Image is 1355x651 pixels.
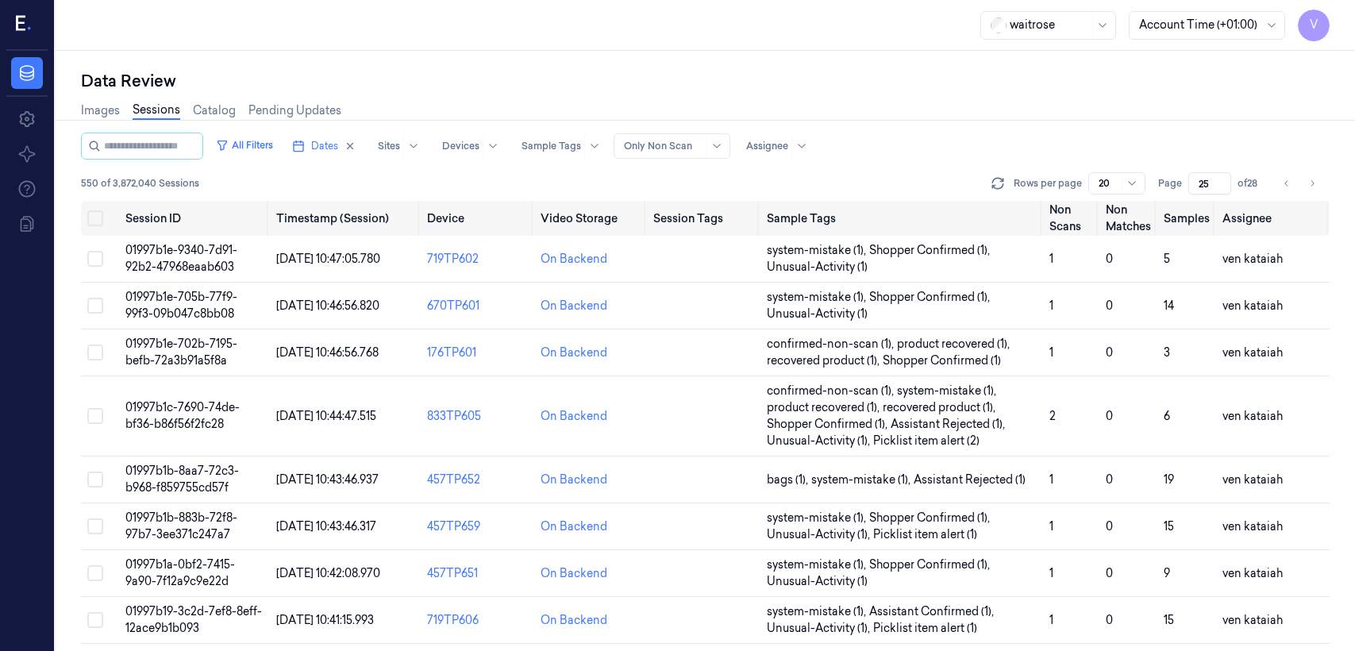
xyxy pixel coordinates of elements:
[1106,345,1113,360] span: 0
[873,620,977,637] span: Picklist item alert (1)
[1301,172,1323,195] button: Go to next page
[193,102,236,119] a: Catalog
[1099,201,1157,236] th: Non Matches
[1164,252,1170,266] span: 5
[119,201,270,236] th: Session ID
[276,345,379,360] span: [DATE] 10:46:56.768
[276,409,376,423] span: [DATE] 10:44:47.515
[81,176,199,191] span: 550 of 3,872,040 Sessions
[1049,299,1053,313] span: 1
[1158,176,1182,191] span: Page
[767,259,868,275] span: Unusual-Activity (1)
[534,201,648,236] th: Video Storage
[125,604,262,635] span: 01997b19-3c2d-7ef8-8eff-12ace9b1b093
[125,337,237,368] span: 01997b1e-702b-7195-befb-72a3b91a5f8a
[87,565,103,581] button: Select row
[869,510,993,526] span: Shopper Confirmed (1) ,
[1106,299,1113,313] span: 0
[81,102,120,119] a: Images
[427,612,528,629] div: 719TP606
[1164,345,1170,360] span: 3
[427,565,528,582] div: 457TP651
[767,336,897,352] span: confirmed-non-scan (1) ,
[286,133,362,159] button: Dates
[1276,172,1323,195] nav: pagination
[1157,201,1216,236] th: Samples
[541,251,607,268] div: On Backend
[427,251,528,268] div: 719TP602
[760,201,1043,236] th: Sample Tags
[1106,409,1113,423] span: 0
[897,383,999,399] span: system-mistake (1) ,
[276,472,379,487] span: [DATE] 10:43:46.937
[1164,566,1170,580] span: 9
[87,408,103,424] button: Select row
[1222,345,1283,360] span: ven kataiah
[87,210,103,226] button: Select all
[869,557,993,573] span: Shopper Confirmed (1) ,
[87,345,103,360] button: Select row
[1049,566,1053,580] span: 1
[1164,613,1174,627] span: 15
[276,519,376,534] span: [DATE] 10:43:46.317
[1106,566,1113,580] span: 0
[767,472,811,488] span: bags (1) ,
[125,510,237,541] span: 01997b1b-883b-72f8-97b7-3ee371c247a7
[541,518,607,535] div: On Backend
[1276,172,1298,195] button: Go to previous page
[125,464,239,495] span: 01997b1b-8aa7-72c3-b968-f859755cd57f
[276,252,380,266] span: [DATE] 10:47:05.780
[1222,252,1283,266] span: ven kataiah
[1106,519,1113,534] span: 0
[767,557,869,573] span: system-mistake (1) ,
[767,383,897,399] span: confirmed-non-scan (1) ,
[427,345,528,361] div: 176TP601
[1222,409,1283,423] span: ven kataiah
[869,242,993,259] span: Shopper Confirmed (1) ,
[427,408,528,425] div: 833TP605
[767,416,891,433] span: Shopper Confirmed (1) ,
[1106,252,1113,266] span: 0
[427,298,528,314] div: 670TP601
[897,336,1013,352] span: product recovered (1) ,
[87,251,103,267] button: Select row
[248,102,341,119] a: Pending Updates
[891,416,1008,433] span: Assistant Rejected (1) ,
[125,400,240,431] span: 01997b1c-7690-74de-bf36-b86f56f2fc28
[767,289,869,306] span: system-mistake (1) ,
[1222,299,1283,313] span: ven kataiah
[87,472,103,487] button: Select row
[1049,252,1053,266] span: 1
[767,433,873,449] span: Unusual-Activity (1) ,
[869,289,993,306] span: Shopper Confirmed (1) ,
[427,472,528,488] div: 457TP652
[87,612,103,628] button: Select row
[125,557,235,588] span: 01997b1a-0bf2-7415-9a90-7f12a9c9e22d
[1238,176,1263,191] span: of 28
[87,298,103,314] button: Select row
[1049,345,1053,360] span: 1
[311,139,338,153] span: Dates
[1222,472,1283,487] span: ven kataiah
[133,102,180,120] a: Sessions
[1298,10,1330,41] button: V
[767,510,869,526] span: system-mistake (1) ,
[1106,472,1113,487] span: 0
[767,399,883,416] span: product recovered (1) ,
[276,566,380,580] span: [DATE] 10:42:08.970
[1216,201,1330,236] th: Assignee
[1222,613,1283,627] span: ven kataiah
[276,299,379,313] span: [DATE] 10:46:56.820
[767,526,873,543] span: Unusual-Activity (1) ,
[1164,409,1170,423] span: 6
[541,565,607,582] div: On Backend
[767,352,883,369] span: recovered product (1) ,
[767,573,868,590] span: Unusual-Activity (1)
[647,201,760,236] th: Session Tags
[276,613,374,627] span: [DATE] 10:41:15.993
[873,526,977,543] span: Picklist item alert (1)
[1049,472,1053,487] span: 1
[87,518,103,534] button: Select row
[125,243,237,274] span: 01997b1e-9340-7d91-92b2-47968eaab603
[541,345,607,361] div: On Backend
